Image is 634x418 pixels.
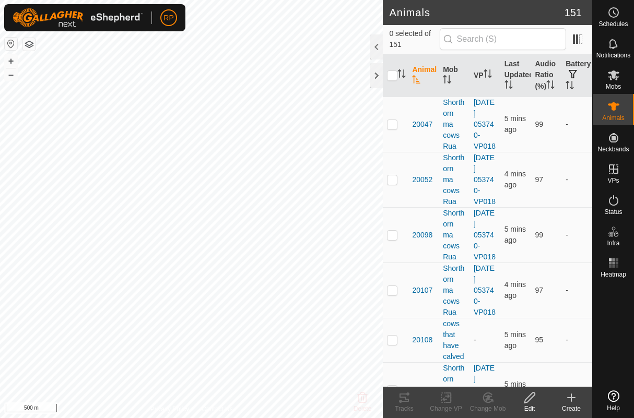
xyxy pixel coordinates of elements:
[412,335,432,345] span: 20108
[163,13,173,23] span: RP
[412,230,432,241] span: 20098
[5,38,17,50] button: Reset Map
[535,336,543,344] span: 95
[561,97,592,152] td: -
[412,174,432,185] span: 20052
[412,77,420,85] p-sorticon: Activate to sort
[535,231,543,239] span: 99
[561,262,592,318] td: -
[561,207,592,262] td: -
[389,28,439,50] span: 0 selected of 151
[561,152,592,207] td: -
[561,362,592,417] td: -
[504,380,526,399] span: 7 Sep 2025 at 2:44 PM
[561,318,592,362] td: -
[504,330,526,350] span: 7 Sep 2025 at 2:44 PM
[535,120,543,128] span: 99
[443,363,465,417] div: Shorthorn ma cows Rua
[535,386,543,394] span: 99
[467,404,509,413] div: Change Mob
[408,54,439,97] th: Animal
[504,225,526,244] span: 7 Sep 2025 at 2:43 PM
[597,146,629,152] span: Neckbands
[439,54,469,97] th: Mob
[535,175,543,184] span: 97
[596,52,630,58] span: Notifications
[504,170,526,189] span: 7 Sep 2025 at 2:45 PM
[606,83,621,90] span: Mobs
[500,54,531,97] th: Last Updated
[443,77,451,85] p-sorticon: Activate to sort
[504,114,526,134] span: 7 Sep 2025 at 2:44 PM
[607,405,620,411] span: Help
[593,386,634,415] a: Help
[474,336,476,344] app-display-virtual-paddock-transition: -
[397,71,406,79] p-sorticon: Activate to sort
[474,209,496,261] a: [DATE] 053740-VP018
[604,209,622,215] span: Status
[474,264,496,316] a: [DATE] 053740-VP018
[531,54,561,97] th: Audio Ratio (%)
[566,82,574,91] p-sorticon: Activate to sort
[484,71,492,79] p-sorticon: Activate to sort
[598,21,628,27] span: Schedules
[474,364,496,416] a: [DATE] 053740-VP018
[565,5,582,20] span: 151
[202,404,232,414] a: Contact Us
[443,152,465,207] div: Shorthorn ma cows Rua
[412,119,432,130] span: 20047
[412,385,432,396] span: 20109
[443,208,465,262] div: Shorthorn ma cows Rua
[601,271,626,278] span: Heatmap
[443,263,465,318] div: Shorthorn ma cows Rua
[474,98,496,150] a: [DATE] 053740-VP018
[425,404,467,413] div: Change VP
[607,177,619,184] span: VPs
[383,404,425,413] div: Tracks
[5,68,17,81] button: –
[443,318,465,362] div: cows that have calved
[550,404,592,413] div: Create
[389,6,564,19] h2: Animals
[150,404,190,414] a: Privacy Policy
[504,280,526,300] span: 7 Sep 2025 at 2:44 PM
[602,115,625,121] span: Animals
[412,285,432,296] span: 20107
[509,404,550,413] div: Edit
[546,82,555,90] p-sorticon: Activate to sort
[5,55,17,67] button: +
[474,153,496,206] a: [DATE] 053740-VP018
[535,286,543,294] span: 97
[504,82,513,90] p-sorticon: Activate to sort
[561,54,592,97] th: Battery
[607,240,619,246] span: Infra
[440,28,566,50] input: Search (S)
[443,97,465,152] div: Shorthorn ma cows Rua
[23,38,36,51] button: Map Layers
[469,54,500,97] th: VP
[13,8,143,27] img: Gallagher Logo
